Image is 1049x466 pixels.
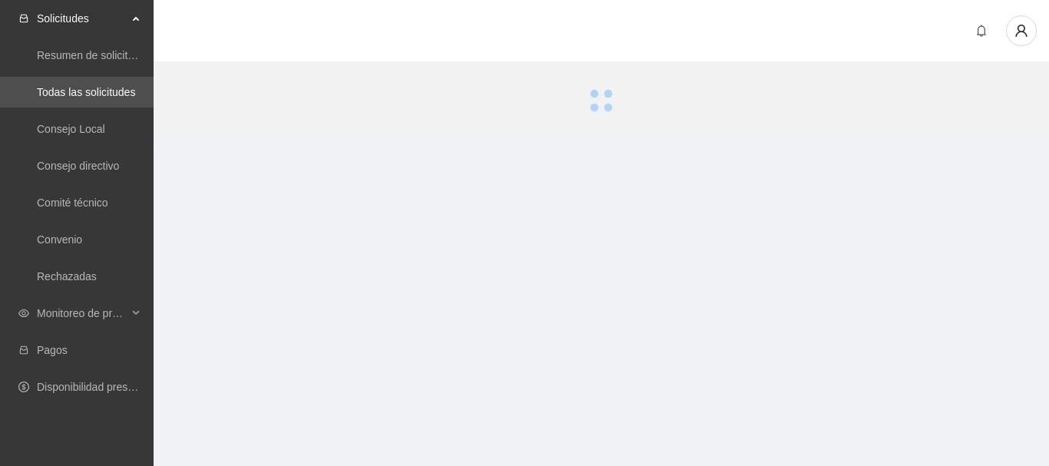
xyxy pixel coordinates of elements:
a: Consejo directivo [37,160,119,172]
a: Disponibilidad presupuestal [37,381,168,393]
button: bell [969,18,994,43]
span: user [1007,24,1036,38]
a: Consejo Local [37,123,105,135]
span: eye [18,308,29,319]
a: Comité técnico [37,197,108,209]
a: Resumen de solicitudes por aprobar [37,49,210,61]
span: inbox [18,13,29,24]
button: user [1006,15,1037,46]
span: Solicitudes [37,3,127,34]
a: Todas las solicitudes [37,86,135,98]
span: Monitoreo de proyectos [37,298,127,329]
a: Pagos [37,344,68,356]
a: Convenio [37,233,82,246]
a: Rechazadas [37,270,97,283]
span: bell [970,25,993,37]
